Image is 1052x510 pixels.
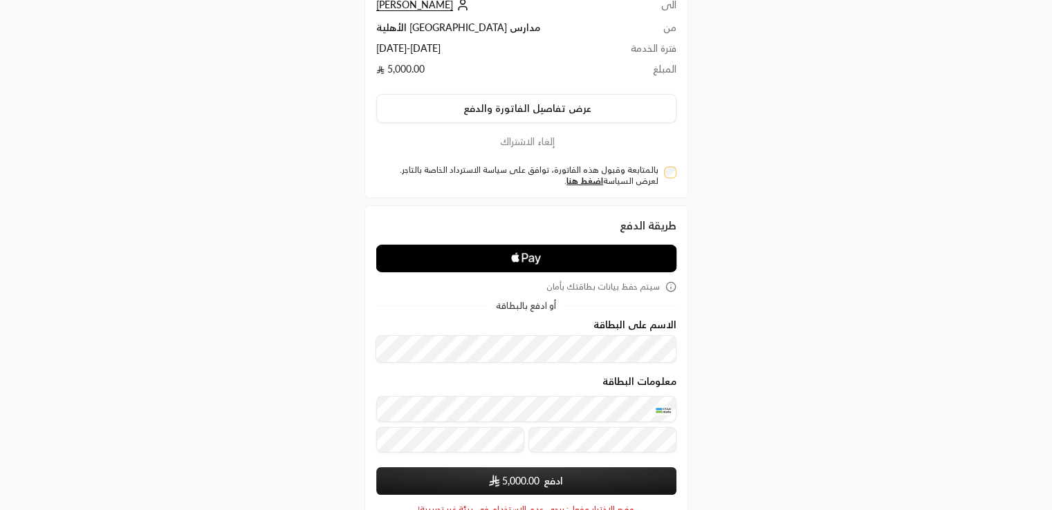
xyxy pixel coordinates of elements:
td: 5,000.00 [376,62,611,83]
div: معلومات البطاقة [376,376,676,457]
img: MADA [655,405,672,416]
div: طريقة الدفع [376,217,676,234]
span: سيتم حفظ بيانات بطاقتك بأمان [546,281,660,292]
input: رمز التحقق CVC [528,427,676,453]
button: ادفع SAR5,000.00 [376,467,676,495]
a: اضغط هنا [566,176,603,186]
td: فترة الخدمة [611,41,676,62]
td: المبلغ [611,62,676,83]
label: الاسم على البطاقة [593,319,676,330]
button: إلغاء الاشتراك [376,134,676,149]
button: عرض تفاصيل الفاتورة والدفع [376,94,676,123]
td: [DATE] - [DATE] [376,41,611,62]
input: بطاقة ائتمانية [376,396,676,422]
label: بالمتابعة وقبول هذه الفاتورة، توافق على سياسة الاسترداد الخاصة بالتاجر. لعرض السياسة . [382,164,659,187]
span: أو ادفع بالبطاقة [496,301,556,310]
span: 5,000.00 [502,474,539,488]
legend: معلومات البطاقة [376,376,676,387]
div: الاسم على البطاقة [376,319,676,363]
td: من [611,21,676,41]
input: تاريخ الانتهاء [376,427,524,453]
td: مدارس [GEOGRAPHIC_DATA] الأهلية [376,21,611,41]
img: SAR [489,475,499,487]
